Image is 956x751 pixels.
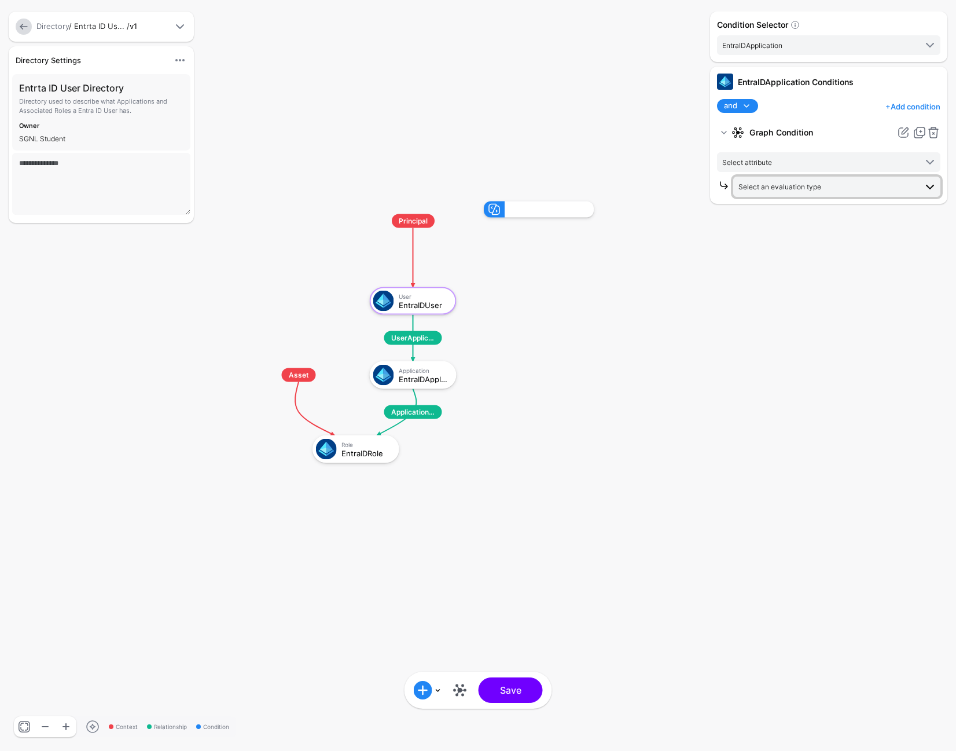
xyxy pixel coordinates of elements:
[399,292,448,299] div: User
[384,331,442,345] span: UserApplication
[130,21,137,31] strong: v1
[341,441,391,448] div: Role
[19,97,183,116] p: Directory used to describe what Applications and Associated Roles a Entra ID User has.
[34,21,171,32] div: / Entrta ID Us... /
[738,182,821,191] span: Select an evaluation type
[479,677,543,703] button: Save
[885,102,891,111] span: +
[749,122,892,143] strong: Graph Condition
[19,134,65,143] app-identifier: SGNL Student
[717,20,788,30] strong: Condition Selector
[36,21,69,31] a: Directory
[11,54,168,66] div: Directory Settings
[19,122,39,130] strong: Owner
[282,368,316,382] span: Asset
[738,77,854,87] strong: EntraIDApplication Conditions
[399,367,448,373] div: Application
[724,100,737,112] span: and
[316,439,337,460] img: svg+xml;base64,PHN2ZyB3aWR0aD0iNjQiIGhlaWdodD0iNjQiIHZpZXdCb3g9IjAgMCA2NCA2NCIgZmlsbD0ibm9uZSIgeG...
[722,41,782,50] span: EntraIDApplication
[399,301,448,309] div: EntraIDUser
[717,74,733,90] img: svg+xml;base64,PHN2ZyB3aWR0aD0iNjQiIGhlaWdodD0iNjQiIHZpZXdCb3g9IjAgMCA2NCA2NCIgZmlsbD0ibm9uZSIgeG...
[373,365,394,386] img: svg+xml;base64,PHN2ZyB3aWR0aD0iNjQiIGhlaWdodD0iNjQiIHZpZXdCb3g9IjAgMCA2NCA2NCIgZmlsbD0ibm9uZSIgeG...
[392,214,435,228] span: Principal
[19,81,183,95] h3: Entrta ID User Directory
[722,158,772,167] span: Select attribute
[885,97,940,116] a: Add condition
[341,449,391,457] div: EntraIDRole
[384,405,442,419] span: ApplicationRole
[373,291,394,312] img: svg+xml;base64,PHN2ZyB3aWR0aD0iNjQiIGhlaWdodD0iNjQiIHZpZXdCb3g9IjAgMCA2NCA2NCIgZmlsbD0ibm9uZSIgeG...
[399,375,448,383] div: EntraIDApplication
[109,723,138,731] span: Context
[147,723,187,731] span: Relationship
[196,723,229,731] span: Condition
